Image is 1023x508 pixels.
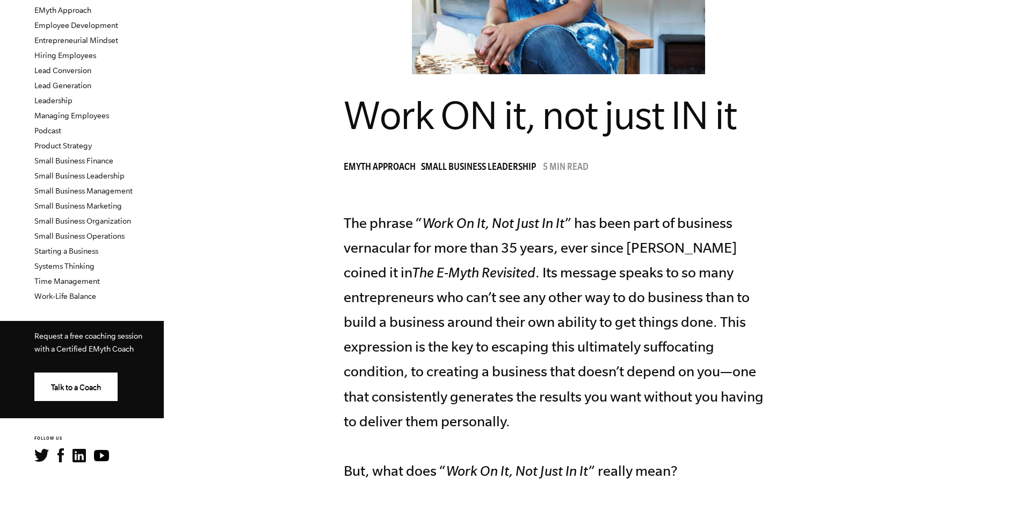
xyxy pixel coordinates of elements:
[34,171,125,180] a: Small Business Leadership
[34,81,91,90] a: Lead Generation
[34,217,131,225] a: Small Business Organization
[34,277,100,285] a: Time Management
[423,215,564,231] i: Work On It, Not Just In It
[34,111,109,120] a: Managing Employees
[34,202,122,210] a: Small Business Marketing
[34,330,147,355] p: Request a free coaching session with a Certified EMyth Coach
[34,232,125,240] a: Small Business Operations
[34,435,164,442] h6: FOLLOW US
[543,163,589,174] p: 5 min read
[34,51,96,60] a: Hiring Employees
[34,36,118,45] a: Entrepreneurial Mindset
[34,187,133,195] a: Small Business Management
[421,163,541,174] a: Small Business Leadership
[57,448,64,462] img: Facebook
[34,449,49,462] img: Twitter
[34,126,61,135] a: Podcast
[34,292,96,300] a: Work-Life Balance
[51,383,101,392] span: Talk to a Coach
[344,163,416,174] span: EMyth Approach
[446,463,588,478] i: Work On It, Not Just In It
[34,141,92,150] a: Product Strategy
[34,247,98,255] a: Starting a Business
[344,211,773,483] p: The phrase “ ” has been part of business vernacular for more than 35 years, ever since [PERSON_NA...
[421,163,536,174] span: Small Business Leadership
[72,449,86,462] img: LinkedIn
[344,163,421,174] a: EMyth Approach
[412,264,535,280] i: The E-Myth Revisited
[34,156,113,165] a: Small Business Finance
[34,6,91,15] a: EMyth Approach
[94,450,109,461] img: YouTube
[34,96,72,105] a: Leadership
[34,21,118,30] a: Employee Development
[344,93,736,137] span: Work ON it, not just IN it
[969,456,1023,508] iframe: Chat Widget
[34,262,95,270] a: Systems Thinking
[34,66,91,75] a: Lead Conversion
[34,373,118,401] a: Talk to a Coach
